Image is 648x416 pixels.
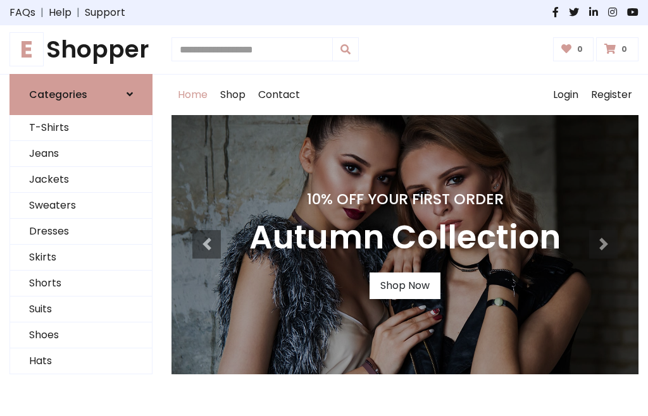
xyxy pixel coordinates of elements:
a: Skirts [10,245,152,271]
span: | [72,5,85,20]
a: Support [85,5,125,20]
span: 0 [574,44,586,55]
a: Help [49,5,72,20]
a: EShopper [9,35,153,64]
a: T-Shirts [10,115,152,141]
a: Home [171,75,214,115]
a: Shoes [10,322,152,348]
h4: 10% Off Your First Order [249,190,561,208]
a: Jackets [10,167,152,193]
a: Categories [9,74,153,115]
a: Login [547,75,585,115]
a: Shop [214,75,252,115]
a: Suits [10,297,152,322]
a: 0 [596,37,639,61]
a: Sweaters [10,193,152,219]
h1: Shopper [9,35,153,64]
a: Shop Now [370,272,440,299]
a: Hats [10,348,152,374]
a: Register [585,75,639,115]
span: | [35,5,49,20]
a: Jeans [10,141,152,167]
a: Contact [252,75,306,115]
a: Dresses [10,219,152,245]
a: 0 [553,37,594,61]
a: FAQs [9,5,35,20]
span: E [9,32,44,66]
h6: Categories [29,89,87,101]
a: Shorts [10,271,152,297]
span: 0 [618,44,630,55]
h3: Autumn Collection [249,218,561,257]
